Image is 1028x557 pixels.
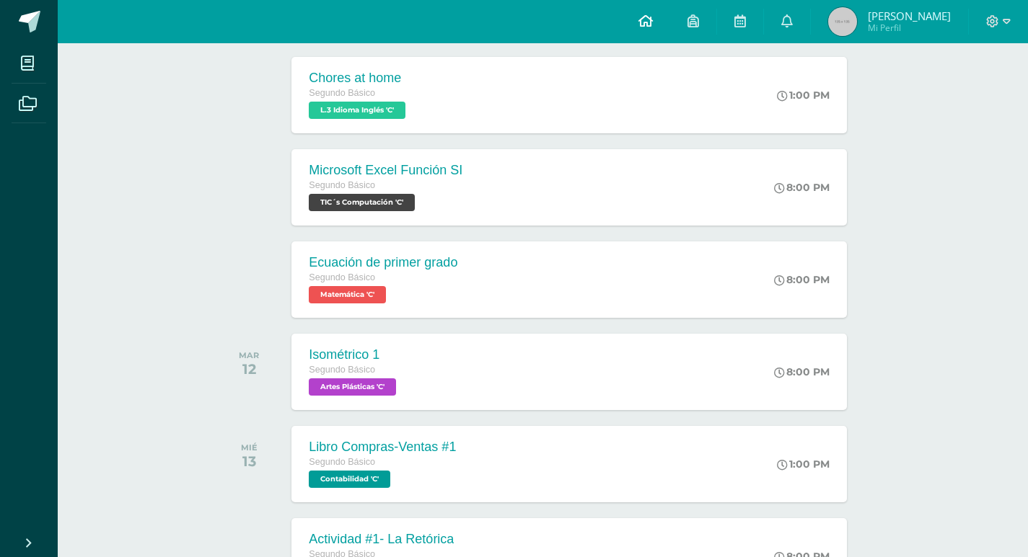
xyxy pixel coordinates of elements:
[309,255,457,270] div: Ecuación de primer grado
[309,102,405,119] span: L.3 Idioma Inglés 'C'
[828,7,857,36] img: 9ebedb0ff532a1507b9b02654ee795af.png
[309,286,386,303] span: Matemática 'C'
[309,440,456,455] div: Libro Compras-Ventas #1
[309,378,396,396] span: Artes Plásticas 'C'
[309,163,462,178] div: Microsoft Excel Función SI
[774,273,830,286] div: 8:00 PM
[239,350,259,360] div: MAR
[777,89,830,102] div: 1:00 PM
[309,194,415,211] span: TIC´s Computación 'C'
[309,88,375,98] span: Segundo Básico
[309,272,375,282] span: Segundo Básico
[868,22,951,34] span: Mi Perfil
[309,471,390,488] span: Contabilidad 'C'
[774,365,830,378] div: 8:00 PM
[309,347,400,362] div: Isométrico 1
[774,181,830,194] div: 8:00 PM
[309,180,375,190] span: Segundo Básico
[241,453,258,470] div: 13
[309,457,375,467] span: Segundo Básico
[309,71,409,86] div: Chores at home
[309,365,375,375] span: Segundo Básico
[777,458,830,471] div: 1:00 PM
[868,9,951,23] span: [PERSON_NAME]
[239,360,259,378] div: 12
[241,442,258,453] div: MIÉ
[309,532,454,547] div: Actividad #1- La Retórica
